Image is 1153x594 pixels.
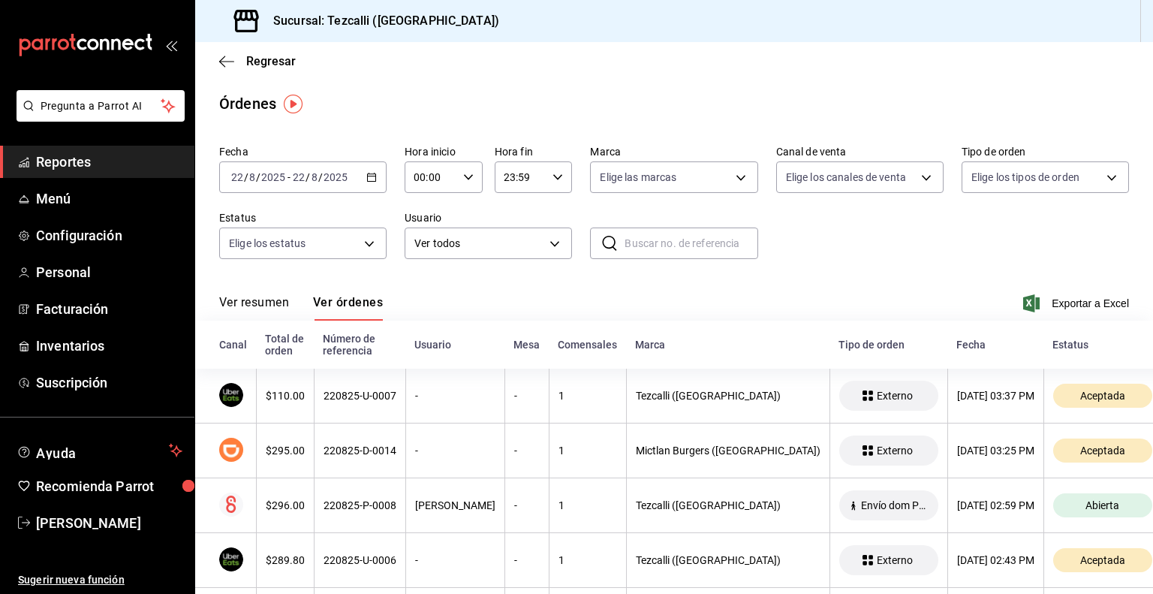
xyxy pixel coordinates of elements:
[636,445,820,457] div: Mictlan Burgers ([GEOGRAPHIC_DATA])
[266,445,305,457] div: $295.00
[956,339,1034,351] div: Fecha
[36,152,182,172] span: Reportes
[1079,499,1125,511] span: Abierta
[776,146,944,157] label: Canal de venta
[265,333,305,357] div: Total de orden
[229,236,306,251] span: Elige los estatus
[405,146,483,157] label: Hora inicio
[1074,390,1131,402] span: Aceptada
[855,499,932,511] span: Envío dom PLICK
[18,572,182,588] span: Sugerir nueva función
[284,95,303,113] img: Tooltip marker
[414,339,495,351] div: Usuario
[324,390,396,402] div: 220825-U-0007
[971,170,1079,185] span: Elige los tipos de orden
[495,146,573,157] label: Hora fin
[219,146,387,157] label: Fecha
[324,499,396,511] div: 220825-P-0008
[636,499,820,511] div: Tezcalli ([GEOGRAPHIC_DATA])
[287,171,291,183] span: -
[590,146,757,157] label: Marca
[324,554,396,566] div: 220825-U-0006
[248,171,256,183] input: --
[625,228,757,258] input: Buscar no. de referencia
[558,499,617,511] div: 1
[415,445,495,457] div: -
[306,171,310,183] span: /
[36,225,182,246] span: Configuración
[246,54,296,68] span: Regresar
[266,499,305,511] div: $296.00
[36,188,182,209] span: Menú
[1074,554,1131,566] span: Aceptada
[415,499,495,511] div: [PERSON_NAME]
[405,213,572,223] label: Usuario
[261,12,499,30] h3: Sucursal: Tezcalli ([GEOGRAPHIC_DATA])
[786,170,906,185] span: Elige los canales de venta
[11,109,185,125] a: Pregunta a Parrot AI
[324,445,396,457] div: 220825-D-0014
[1074,445,1131,457] span: Aceptada
[600,170,676,185] span: Elige las marcas
[219,92,276,115] div: Órdenes
[558,445,617,457] div: 1
[36,442,163,460] span: Ayuda
[17,90,185,122] button: Pregunta a Parrot AI
[36,513,182,533] span: [PERSON_NAME]
[558,554,617,566] div: 1
[415,390,495,402] div: -
[957,499,1034,511] div: [DATE] 02:59 PM
[244,171,248,183] span: /
[838,339,938,351] div: Tipo de orden
[957,445,1034,457] div: [DATE] 03:25 PM
[219,213,387,223] label: Estatus
[957,390,1034,402] div: [DATE] 03:37 PM
[636,554,820,566] div: Tezcalli ([GEOGRAPHIC_DATA])
[636,390,820,402] div: Tezcalli ([GEOGRAPHIC_DATA])
[266,390,305,402] div: $110.00
[514,390,540,402] div: -
[323,171,348,183] input: ----
[1052,339,1152,351] div: Estatus
[1026,294,1129,312] button: Exportar a Excel
[266,554,305,566] div: $289.80
[292,171,306,183] input: --
[414,236,544,252] span: Ver todos
[514,445,540,457] div: -
[957,554,1034,566] div: [DATE] 02:43 PM
[871,390,919,402] span: Externo
[165,39,177,51] button: open_drawer_menu
[323,333,396,357] div: Número de referencia
[871,554,919,566] span: Externo
[513,339,540,351] div: Mesa
[36,336,182,356] span: Inventarios
[256,171,260,183] span: /
[230,171,244,183] input: --
[36,299,182,319] span: Facturación
[219,54,296,68] button: Regresar
[318,171,323,183] span: /
[415,554,495,566] div: -
[558,339,617,351] div: Comensales
[514,499,540,511] div: -
[635,339,820,351] div: Marca
[219,295,289,321] button: Ver resumen
[36,372,182,393] span: Suscripción
[36,476,182,496] span: Recomienda Parrot
[871,445,919,457] span: Externo
[313,295,383,321] button: Ver órdenes
[558,390,617,402] div: 1
[962,146,1129,157] label: Tipo de orden
[260,171,286,183] input: ----
[41,98,161,114] span: Pregunta a Parrot AI
[219,295,383,321] div: navigation tabs
[311,171,318,183] input: --
[514,554,540,566] div: -
[219,339,247,351] div: Canal
[36,262,182,282] span: Personal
